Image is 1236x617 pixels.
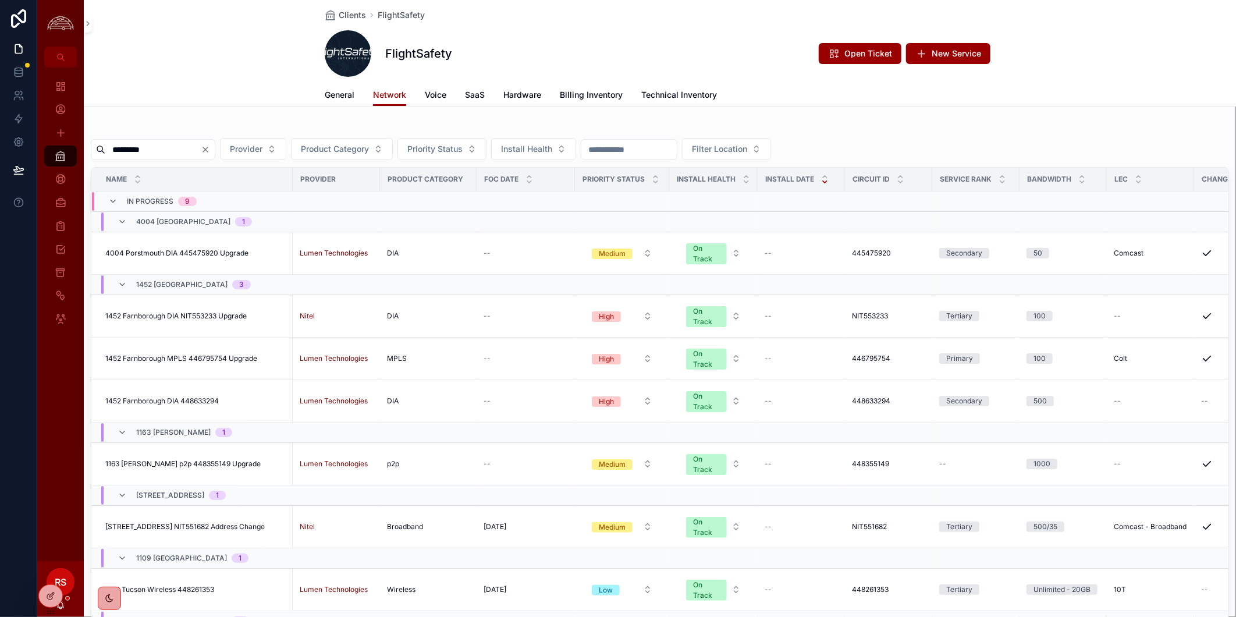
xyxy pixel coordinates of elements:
[484,354,568,363] a: --
[939,311,1013,321] a: Tertiary
[1027,459,1100,469] a: 1000
[693,243,720,264] div: On Track
[44,15,77,33] img: App logo
[852,585,889,594] span: 448261353
[300,396,368,406] a: Lumen Technologies
[599,249,626,259] div: Medium
[484,396,491,406] span: --
[583,348,662,369] button: Select Button
[300,459,368,469] a: Lumen Technologies
[1114,459,1121,469] span: --
[1033,353,1046,364] div: 100
[105,249,286,258] a: 4004 Porstmouth DIA 445475920 Upgrade
[387,585,415,594] span: Wireless
[852,522,925,531] a: NIT551682
[105,311,286,321] a: 1452 Farnborough DIA NIT553233 Upgrade
[127,197,173,206] span: In Progress
[484,585,568,594] a: [DATE]
[583,306,662,327] button: Select Button
[387,585,470,594] a: Wireless
[425,84,446,108] a: Voice
[1027,522,1100,532] a: 500/35
[291,138,393,160] button: Select Button
[765,249,772,258] span: --
[1033,248,1042,258] div: 50
[1027,584,1100,595] a: Unlimited - 20GB
[765,354,772,363] span: --
[583,516,662,537] button: Select Button
[583,579,662,600] button: Select Button
[676,300,751,332] a: Select Button
[503,84,541,108] a: Hardware
[1114,522,1187,531] a: Comcast - Broadband
[946,311,972,321] div: Tertiary
[503,89,541,101] span: Hardware
[484,311,491,321] span: --
[946,353,973,364] div: Primary
[136,554,227,563] span: 1109 [GEOGRAPHIC_DATA]
[677,343,750,374] button: Select Button
[216,491,219,500] div: 1
[484,311,568,321] a: --
[465,84,485,108] a: SaaS
[939,522,1013,532] a: Tertiary
[1114,585,1126,594] span: 10T
[939,396,1013,406] a: Secondary
[484,354,491,363] span: --
[387,249,399,258] span: DIA
[1114,354,1127,363] span: Colt
[300,585,368,594] span: Lumen Technologies
[676,448,751,480] a: Select Button
[300,459,373,469] a: Lumen Technologies
[852,249,891,258] span: 445475920
[693,306,720,327] div: On Track
[852,459,925,469] a: 448355149
[325,89,354,101] span: General
[946,396,982,406] div: Secondary
[582,347,662,370] a: Select Button
[387,459,399,469] span: p2p
[136,280,228,289] span: 1452 [GEOGRAPHIC_DATA]
[339,9,366,21] span: Clients
[300,522,315,531] a: Nitel
[1114,249,1143,258] span: Comcast
[300,585,373,594] a: Lumen Technologies
[220,138,286,160] button: Select Button
[852,249,925,258] a: 445475920
[765,522,772,531] span: --
[939,459,1013,469] a: --
[387,354,470,363] a: MPLS
[484,459,491,469] span: --
[378,9,425,21] span: FlightSafety
[387,396,399,406] span: DIA
[1114,311,1187,321] a: --
[484,522,568,531] a: [DATE]
[37,68,84,345] div: scrollable content
[676,573,751,606] a: Select Button
[385,45,452,62] h1: FlightSafety
[300,249,373,258] a: Lumen Technologies
[1114,459,1187,469] a: --
[819,43,901,64] button: Open Ticket
[397,138,486,160] button: Select Button
[325,84,354,108] a: General
[641,84,717,108] a: Technical Inventory
[1114,396,1121,406] span: --
[676,510,751,543] a: Select Button
[300,354,368,363] a: Lumen Technologies
[765,585,838,594] a: --
[692,143,747,155] span: Filter Location
[582,579,662,601] a: Select Button
[239,554,241,563] div: 1
[599,311,614,322] div: High
[583,453,662,474] button: Select Button
[136,491,204,500] span: [STREET_ADDRESS]
[105,354,286,363] a: 1452 Farnborough MPLS 446795754 Upgrade
[946,248,982,258] div: Secondary
[677,574,750,605] button: Select Button
[373,84,406,107] a: Network
[765,354,838,363] a: --
[1027,353,1100,364] a: 100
